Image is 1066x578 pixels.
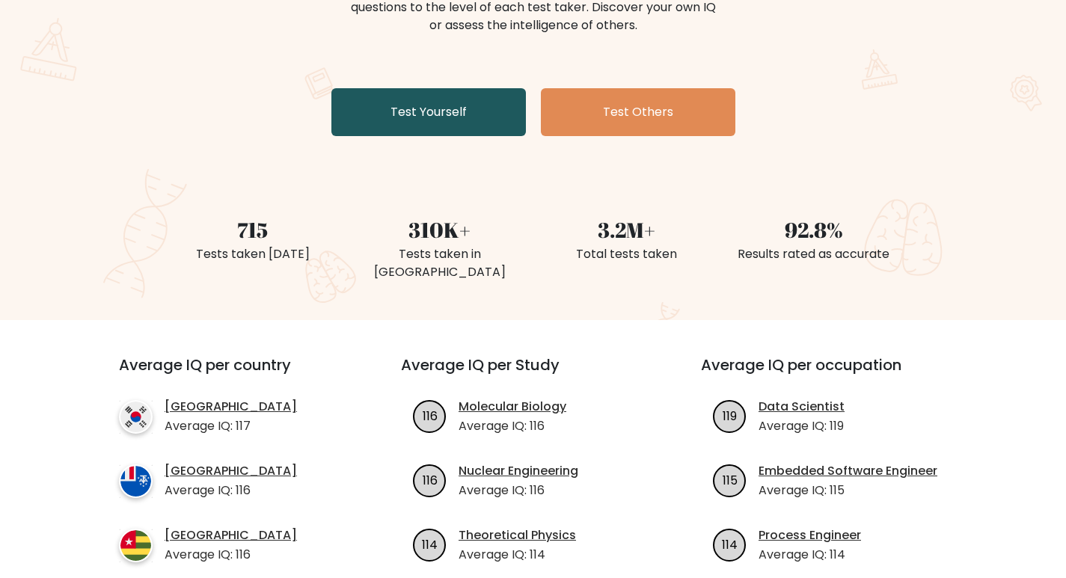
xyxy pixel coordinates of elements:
a: [GEOGRAPHIC_DATA] [165,398,297,416]
div: Tests taken [DATE] [168,245,337,263]
text: 116 [423,407,438,424]
a: Data Scientist [759,398,845,416]
p: Average IQ: 117 [165,417,297,435]
a: Process Engineer [759,526,861,544]
div: Results rated as accurate [729,245,898,263]
p: Average IQ: 115 [759,482,937,499]
a: Test Others [541,88,735,136]
text: 115 [723,471,738,488]
img: country [119,400,153,434]
div: Tests taken in [GEOGRAPHIC_DATA] [355,245,524,281]
text: 116 [423,471,438,488]
p: Average IQ: 114 [759,546,861,564]
div: 92.8% [729,214,898,245]
a: Theoretical Physics [459,526,576,544]
p: Average IQ: 116 [459,482,578,499]
div: 310K+ [355,214,524,245]
h3: Average IQ per country [119,356,347,392]
p: Average IQ: 116 [165,546,297,564]
img: country [119,529,153,562]
h3: Average IQ per Study [401,356,665,392]
text: 119 [723,407,737,424]
a: Nuclear Engineering [459,462,578,480]
a: Molecular Biology [459,398,566,416]
div: 715 [168,214,337,245]
div: Total tests taken [542,245,711,263]
p: Average IQ: 114 [459,546,576,564]
h3: Average IQ per occupation [701,356,965,392]
img: country [119,464,153,498]
p: Average IQ: 119 [759,417,845,435]
a: Embedded Software Engineer [759,462,937,480]
a: [GEOGRAPHIC_DATA] [165,462,297,480]
p: Average IQ: 116 [165,482,297,499]
p: Average IQ: 116 [459,417,566,435]
a: [GEOGRAPHIC_DATA] [165,526,297,544]
div: 3.2M+ [542,214,711,245]
text: 114 [422,535,438,553]
text: 114 [722,535,738,553]
a: Test Yourself [331,88,526,136]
